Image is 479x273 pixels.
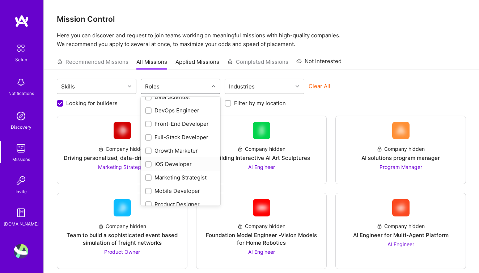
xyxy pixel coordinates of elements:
[14,141,28,156] img: teamwork
[248,249,275,255] span: AI Engineer
[63,231,181,247] div: Team to build a sophisticated event based simulation of freight networks
[213,154,310,162] div: Building Interactive AI Art Sculptures
[380,164,422,170] span: Program Manager
[175,58,219,70] a: Applied Missions
[14,15,29,28] img: logo
[145,133,216,141] div: Full-Stack Developer
[114,122,131,139] img: Company Logo
[392,122,410,139] img: Company Logo
[145,147,216,154] div: Growth Marketer
[145,107,216,114] div: DevOps Engineer
[143,81,161,92] div: Roles
[15,56,27,63] div: Setup
[377,222,425,230] div: Company hidden
[136,58,167,70] a: All Missions
[114,199,131,216] img: Company Logo
[212,84,215,88] i: icon Chevron
[342,122,460,178] a: Company LogoCompany hiddenAI solutions program managerProgram Manager
[387,241,414,247] span: AI Engineer
[145,120,216,128] div: Front-End Developer
[4,220,39,228] div: [DOMAIN_NAME]
[12,244,30,258] a: User Avatar
[63,199,181,263] a: Company LogoCompany hiddenTeam to build a sophisticated event based simulation of freight network...
[63,122,181,178] a: Company LogoCompany hiddenDriving personalized, data-driven campaignsMarketing Strategist
[64,154,181,162] div: Driving personalized, data-driven campaigns
[145,160,216,168] div: iOS Developer
[8,90,34,97] div: Notifications
[128,84,131,88] i: icon Chevron
[145,174,216,181] div: Marketing Strategist
[234,99,286,107] label: Filter by my location
[98,145,146,153] div: Company hidden
[309,82,330,90] button: Clear All
[14,173,28,188] img: Invite
[202,231,321,247] div: Foundation Model Engineer -Vision Models for Home Robotics
[377,145,425,153] div: Company hidden
[296,84,299,88] i: icon Chevron
[237,222,285,230] div: Company hidden
[296,57,342,70] a: Not Interested
[342,199,460,263] a: Company LogoCompany hiddenAI Engineer for Multi-Agent PlatformAI Engineer
[202,122,321,178] a: Company LogoCompany hiddenBuilding Interactive AI Art SculpturesAI Engineer
[202,199,321,263] a: Company LogoCompany hiddenFoundation Model Engineer -Vision Models for Home RoboticsAI Engineer
[98,164,147,170] span: Marketing Strategist
[59,81,77,92] div: Skills
[12,156,30,163] div: Missions
[253,199,270,216] img: Company Logo
[145,200,216,208] div: Product Designer
[57,31,466,49] p: Here you can discover and request to join teams working on meaningful missions with high-quality ...
[145,187,216,195] div: Mobile Developer
[361,154,440,162] div: AI solutions program manager
[253,122,270,139] img: Company Logo
[66,99,118,107] label: Looking for builders
[104,249,140,255] span: Product Owner
[14,75,28,90] img: bell
[145,93,216,101] div: Data Scientist
[353,231,449,239] div: AI Engineer for Multi-Agent Platform
[11,123,31,131] div: Discovery
[14,206,28,220] img: guide book
[16,188,27,195] div: Invite
[392,199,410,216] img: Company Logo
[98,222,146,230] div: Company hidden
[14,244,28,258] img: User Avatar
[13,41,29,56] img: setup
[248,164,275,170] span: AI Engineer
[237,145,285,153] div: Company hidden
[227,81,257,92] div: Industries
[57,15,466,24] h3: Mission Control
[14,109,28,123] img: discovery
